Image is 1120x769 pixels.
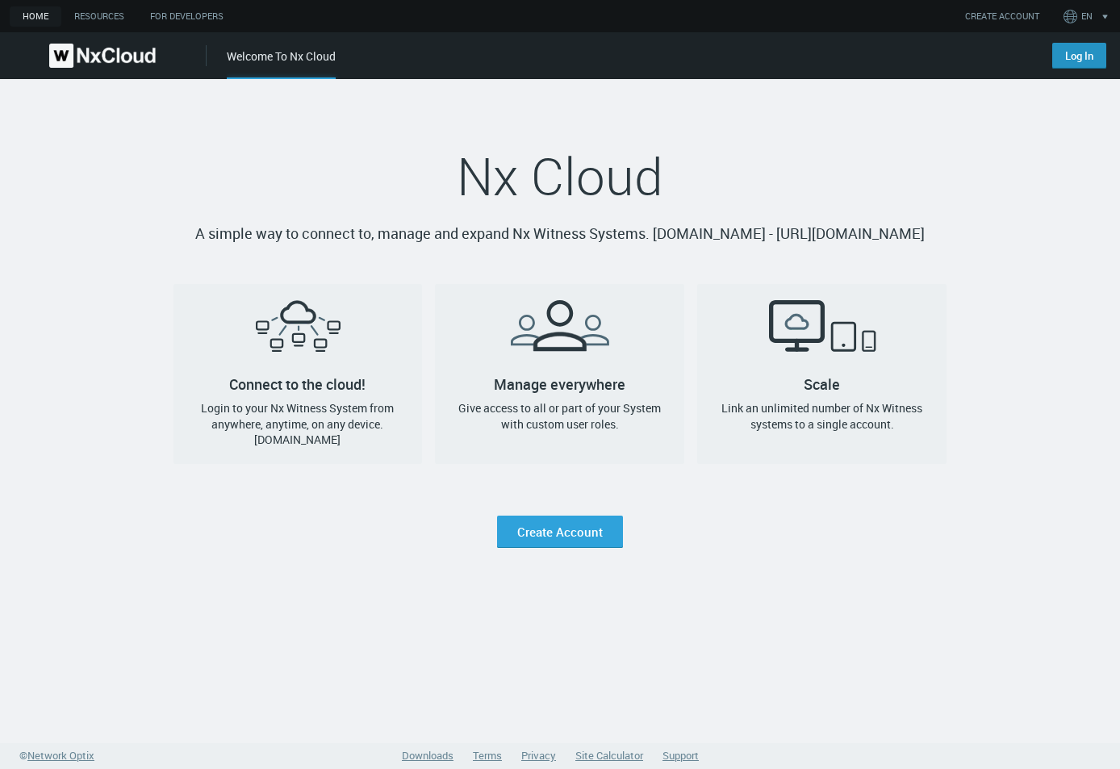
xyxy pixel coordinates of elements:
[173,284,423,464] a: Connect to the cloud!Login to your Nx Witness System from anywhere, anytime, on any device. [DOMA...
[697,284,947,384] h2: Scale
[697,284,947,464] a: ScaleLink an unlimited number of Nx Witness systems to a single account.
[10,6,61,27] a: home
[1060,3,1116,29] button: EN
[575,748,643,763] a: Site Calculator
[61,6,137,27] a: Resources
[402,748,453,763] a: Downloads
[473,748,502,763] a: Terms
[1052,43,1106,69] a: Log In
[137,6,236,27] a: For Developers
[435,284,684,464] a: Manage everywhereGive access to all or part of your System with custom user roles.
[662,748,699,763] a: Support
[965,10,1039,23] a: CREATE ACCOUNT
[173,284,423,384] h2: Connect to the cloud!
[227,48,336,79] div: Welcome To Nx Cloud
[457,141,663,211] span: Nx Cloud
[497,516,623,548] a: Create Account
[49,44,156,68] img: Nx Cloud logo
[435,284,684,384] h2: Manage everywhere
[710,400,934,432] h4: Link an unlimited number of Nx Witness systems to a single account.
[186,400,410,448] h4: Login to your Nx Witness System from anywhere, anytime, on any device. [DOMAIN_NAME]
[27,748,94,763] span: Network Optix
[1081,10,1093,23] span: EN
[173,223,947,245] p: A simple way to connect to, manage and expand Nx Witness Systems. [DOMAIN_NAME] - [URL][DOMAIN_NAME]
[448,400,671,432] h4: Give access to all or part of your System with custom user roles.
[521,748,556,763] a: Privacy
[19,748,94,764] a: ©Network Optix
